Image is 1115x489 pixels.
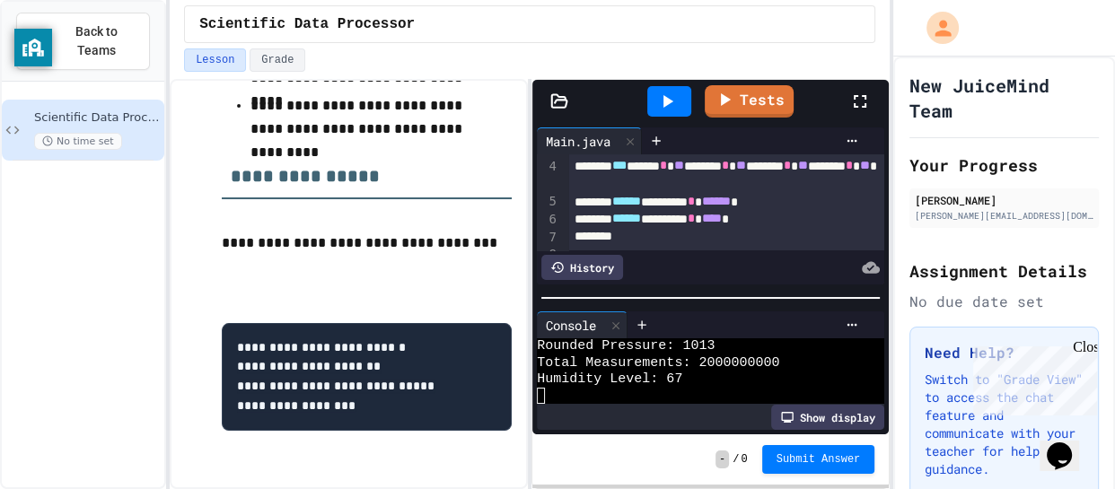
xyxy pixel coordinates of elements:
[58,22,135,60] span: Back to Teams
[741,452,747,467] span: 0
[777,452,861,467] span: Submit Answer
[199,13,415,35] span: Scientific Data Processor
[7,7,124,114] div: Chat with us now!Close
[537,158,559,193] div: 4
[537,132,619,151] div: Main.java
[966,339,1097,415] iframe: chat widget
[34,110,161,126] span: Scientific Data Processor
[716,450,729,468] span: -
[733,452,739,467] span: /
[705,85,794,118] a: Tests
[537,338,715,354] span: Rounded Pressure: 1013
[34,133,122,150] span: No time set
[541,255,623,280] div: History
[14,29,52,66] button: privacy banner
[184,48,246,72] button: Lesson
[537,246,559,281] div: 8
[909,291,1099,312] div: No due date set
[537,371,682,388] span: Humidity Level: 67
[537,193,559,211] div: 5
[16,13,150,70] button: Back to Teams
[771,405,884,430] div: Show display
[925,342,1084,363] h3: Need Help?
[915,209,1093,223] div: [PERSON_NAME][EMAIL_ADDRESS][DOMAIN_NAME]
[925,371,1084,478] p: Switch to "Grade View" to access the chat feature and communicate with your teacher for help and ...
[1040,417,1097,471] iframe: chat widget
[908,7,963,48] div: My Account
[537,311,628,338] div: Console
[915,192,1093,208] div: [PERSON_NAME]
[537,316,605,335] div: Console
[250,48,305,72] button: Grade
[537,127,642,154] div: Main.java
[909,258,1099,284] h2: Assignment Details
[909,153,1099,178] h2: Your Progress
[537,211,559,229] div: 6
[909,73,1099,123] h1: New JuiceMind Team
[537,355,779,371] span: Total Measurements: 2000000000
[762,445,875,474] button: Submit Answer
[537,229,559,247] div: 7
